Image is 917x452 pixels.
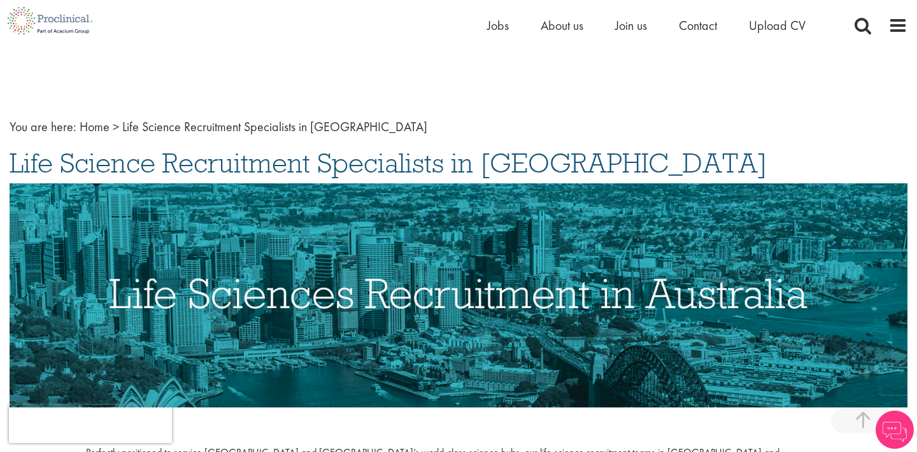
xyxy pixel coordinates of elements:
a: Contact [679,17,717,34]
span: You are here: [10,118,76,135]
a: Jobs [487,17,509,34]
img: Chatbot [876,411,914,449]
a: Upload CV [749,17,806,34]
iframe: reCAPTCHA [9,405,172,443]
a: Join us [615,17,647,34]
a: About us [541,17,583,34]
span: Life Science Recruitment Specialists in [GEOGRAPHIC_DATA] [122,118,427,135]
img: Life Sciences Recruitment in Australia [10,183,907,408]
a: breadcrumb link [80,118,110,135]
span: Life Science Recruitment Specialists in [GEOGRAPHIC_DATA] [10,146,767,180]
span: > [113,118,119,135]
